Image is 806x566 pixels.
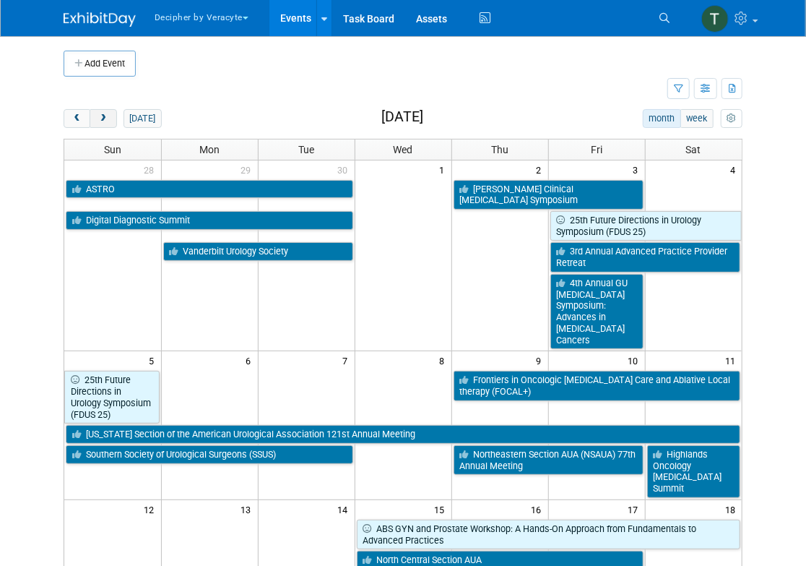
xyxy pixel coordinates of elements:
[647,445,741,498] a: Highlands Oncology [MEDICAL_DATA] Summit
[729,160,742,179] span: 4
[627,500,645,518] span: 17
[701,5,729,33] img: Tony Alvarado
[686,144,701,155] span: Sat
[381,109,423,125] h2: [DATE]
[591,144,602,155] span: Fri
[454,445,643,475] a: Northeastern Section AUA (NSAUA) 77th Annual Meeting
[66,425,740,444] a: [US_STATE] Section of the American Urological Association 121st Annual Meeting
[535,160,548,179] span: 2
[357,520,741,549] a: ABS GYN and Prostate Workshop: A Hands-On Approach from Fundamentals to Advanced Practices
[724,500,742,518] span: 18
[724,351,742,369] span: 11
[90,109,116,128] button: next
[66,445,353,464] a: Southern Society of Urological Surgeons (SSUS)
[123,109,162,128] button: [DATE]
[550,274,643,349] a: 4th Annual GU [MEDICAL_DATA] Symposium: Advances in [MEDICAL_DATA] Cancers
[438,351,451,369] span: 8
[64,109,90,128] button: prev
[64,51,136,77] button: Add Event
[199,144,220,155] span: Mon
[104,144,121,155] span: Sun
[433,500,451,518] span: 15
[550,211,742,241] a: 25th Future Directions in Urology Symposium (FDUS 25)
[64,371,160,424] a: 25th Future Directions in Urology Symposium (FDUS 25)
[66,180,353,199] a: ASTRO
[454,180,643,210] a: [PERSON_NAME] Clinical [MEDICAL_DATA] Symposium
[245,351,258,369] span: 6
[454,371,741,400] a: Frontiers in Oncologic [MEDICAL_DATA] Care and Ablative Local therapy (FOCAL+)
[298,144,314,155] span: Tue
[438,160,451,179] span: 1
[143,160,161,179] span: 28
[491,144,508,155] span: Thu
[240,500,258,518] span: 13
[632,160,645,179] span: 3
[337,500,355,518] span: 14
[148,351,161,369] span: 5
[627,351,645,369] span: 10
[64,12,136,27] img: ExhibitDay
[163,242,353,261] a: Vanderbilt Urology Society
[643,109,681,128] button: month
[530,500,548,518] span: 16
[535,351,548,369] span: 9
[727,114,736,124] i: Personalize Calendar
[550,242,741,272] a: 3rd Annual Advanced Practice Provider Retreat
[240,160,258,179] span: 29
[143,500,161,518] span: 12
[66,211,353,230] a: Digital Diagnostic Summit
[721,109,742,128] button: myCustomButton
[342,351,355,369] span: 7
[337,160,355,179] span: 30
[680,109,714,128] button: week
[394,144,413,155] span: Wed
